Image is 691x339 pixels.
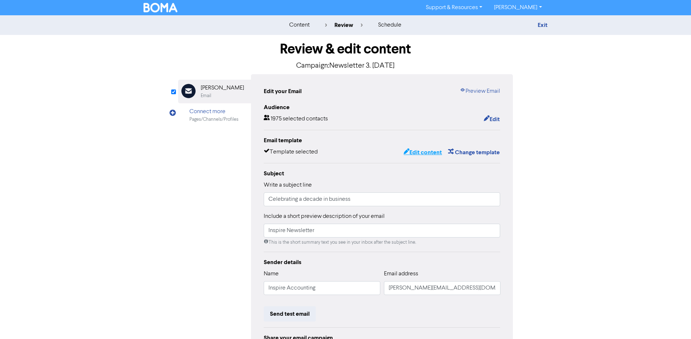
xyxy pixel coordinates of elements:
div: Audience [264,103,500,112]
button: Edit content [403,148,442,157]
button: Change template [448,148,500,157]
div: Sender details [264,258,500,267]
button: Edit [483,115,500,124]
iframe: Chat Widget [600,260,691,339]
button: Send test email [264,306,316,322]
img: BOMA Logo [144,3,178,12]
div: [PERSON_NAME] [201,84,244,92]
a: Support & Resources [420,2,488,13]
div: Pages/Channels/Profiles [189,116,239,123]
a: Exit [538,21,547,29]
div: 1975 selected contacts [264,115,328,124]
a: [PERSON_NAME] [488,2,547,13]
div: This is the short summary text you see in your inbox after the subject line. [264,239,500,246]
div: review [325,21,363,29]
div: Email [201,92,211,99]
div: Connect morePages/Channels/Profiles [178,103,251,127]
a: Preview Email [460,87,500,96]
div: Email template [264,136,500,145]
div: content [289,21,310,29]
label: Include a short preview description of your email [264,212,385,221]
div: [PERSON_NAME]Email [178,80,251,103]
p: Campaign: Newsletter 3. [DATE] [178,60,513,71]
label: Name [264,270,279,278]
div: Edit your Email [264,87,302,96]
div: Template selected [264,148,318,157]
div: schedule [378,21,401,29]
h1: Review & edit content [178,41,513,57]
div: Subject [264,169,500,178]
div: Connect more [189,107,239,116]
label: Write a subject line [264,181,312,190]
label: Email address [384,270,418,278]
